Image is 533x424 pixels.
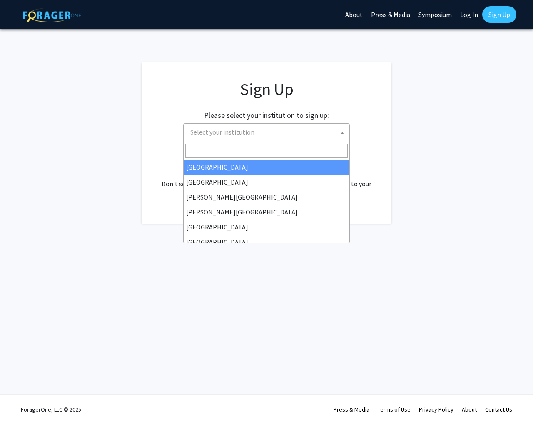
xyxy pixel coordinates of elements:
input: Search [185,144,348,158]
a: Press & Media [334,406,369,413]
li: [PERSON_NAME][GEOGRAPHIC_DATA] [184,190,349,205]
iframe: Chat [6,387,35,418]
a: About [462,406,477,413]
span: Select your institution [187,124,349,141]
h1: Sign Up [158,79,375,99]
a: Privacy Policy [419,406,453,413]
span: Select your institution [183,123,350,142]
img: ForagerOne Logo [23,8,81,22]
li: [GEOGRAPHIC_DATA] [184,234,349,249]
a: Terms of Use [378,406,411,413]
h2: Please select your institution to sign up: [204,111,329,120]
a: Contact Us [485,406,512,413]
a: Sign Up [482,6,516,23]
span: Select your institution [190,128,254,136]
li: [GEOGRAPHIC_DATA] [184,175,349,190]
li: [GEOGRAPHIC_DATA] [184,160,349,175]
li: [GEOGRAPHIC_DATA] [184,219,349,234]
li: [PERSON_NAME][GEOGRAPHIC_DATA] [184,205,349,219]
div: Already have an account? . Don't see your institution? about bringing ForagerOne to your institut... [158,159,375,199]
div: ForagerOne, LLC © 2025 [21,395,81,424]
